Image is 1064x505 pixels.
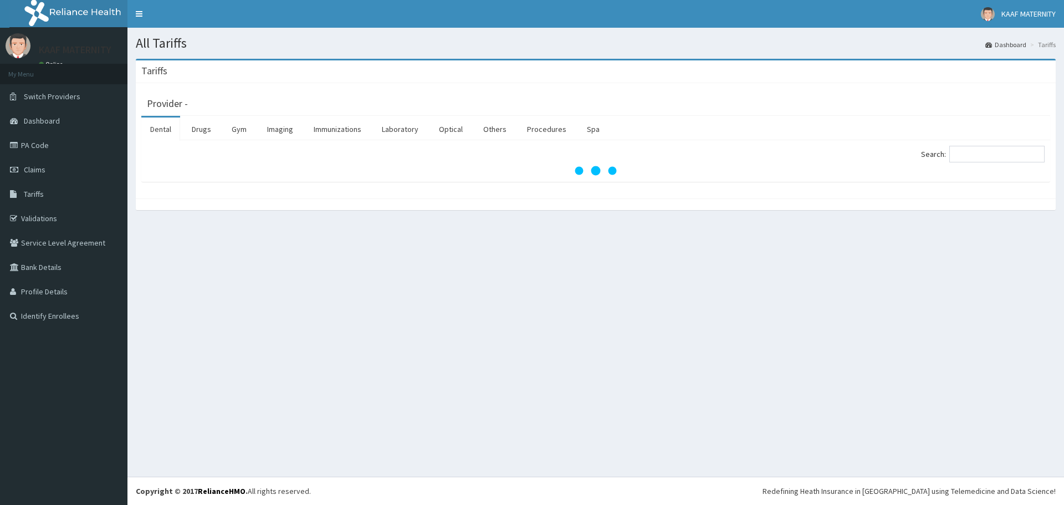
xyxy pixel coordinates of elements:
[1001,9,1056,19] span: KAAF MATERNITY
[518,118,575,141] a: Procedures
[24,165,45,175] span: Claims
[183,118,220,141] a: Drugs
[39,60,65,68] a: Online
[305,118,370,141] a: Immunizations
[578,118,608,141] a: Spa
[430,118,472,141] a: Optical
[981,7,995,21] img: User Image
[949,146,1045,162] input: Search:
[24,91,80,101] span: Switch Providers
[136,486,248,496] strong: Copyright © 2017 .
[39,45,111,55] p: KAAF MATERNITY
[141,118,180,141] a: Dental
[198,486,245,496] a: RelianceHMO
[127,477,1064,505] footer: All rights reserved.
[24,189,44,199] span: Tariffs
[6,33,30,58] img: User Image
[1027,40,1056,49] li: Tariffs
[258,118,302,141] a: Imaging
[136,36,1056,50] h1: All Tariffs
[921,146,1045,162] label: Search:
[223,118,255,141] a: Gym
[763,486,1056,497] div: Redefining Heath Insurance in [GEOGRAPHIC_DATA] using Telemedicine and Data Science!
[24,116,60,126] span: Dashboard
[373,118,427,141] a: Laboratory
[985,40,1026,49] a: Dashboard
[474,118,515,141] a: Others
[574,149,618,193] svg: audio-loading
[147,99,188,109] h3: Provider -
[141,66,167,76] h3: Tariffs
